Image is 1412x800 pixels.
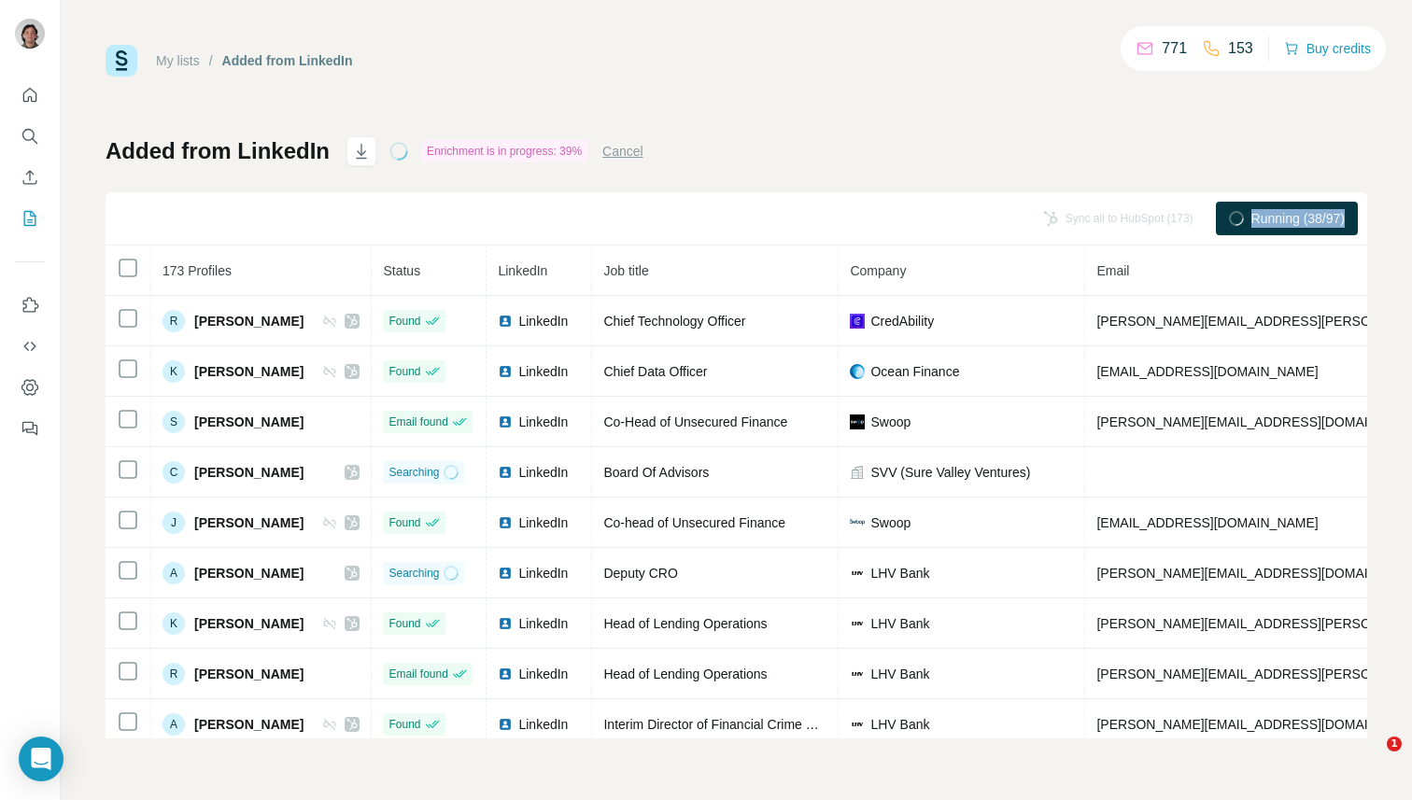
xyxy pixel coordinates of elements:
span: Company [850,263,906,278]
span: Chief Data Officer [603,364,707,379]
span: Swoop [870,513,911,532]
span: Chief Technology Officer [603,314,745,329]
span: Found [388,514,420,531]
span: Status [383,263,420,278]
span: Deputy CRO [603,566,677,581]
div: K [162,360,185,383]
img: company-logo [850,616,865,631]
img: Surfe Logo [106,45,137,77]
img: LinkedIn logo [498,465,513,480]
img: Avatar [15,19,45,49]
span: LinkedIn [518,463,568,482]
button: Enrich CSV [15,161,45,194]
img: LinkedIn logo [498,364,513,379]
img: company-logo [850,717,865,732]
span: [PERSON_NAME] [194,614,304,633]
span: Co-Head of Unsecured Finance [603,414,787,429]
span: LHV Bank [870,715,929,734]
span: Found [388,615,420,632]
button: Cancel [602,142,643,161]
span: Interim Director of Financial Crime Risk [603,717,831,732]
span: LinkedIn [518,362,568,381]
img: company-logo [850,364,865,379]
img: company-logo [850,518,865,526]
div: R [162,310,185,332]
span: Found [388,313,420,330]
button: Dashboard [15,371,45,404]
img: LinkedIn logo [498,667,513,681]
span: SVV (Sure Valley Ventures) [870,463,1030,482]
span: [PERSON_NAME] [194,513,304,532]
span: [PERSON_NAME] [194,665,304,683]
button: My lists [15,202,45,235]
img: LinkedIn logo [498,414,513,429]
span: [PERSON_NAME] [194,312,304,330]
span: [PERSON_NAME] [194,413,304,431]
img: company-logo [850,566,865,581]
span: Ocean Finance [870,362,959,381]
span: [PERSON_NAME] [194,463,304,482]
div: S [162,411,185,433]
span: LinkedIn [518,312,568,330]
div: Enrichment is in progress: 39% [421,140,587,162]
img: LinkedIn logo [498,515,513,530]
img: company-logo [850,314,865,329]
span: Head of Lending Operations [603,667,767,681]
img: company-logo [850,667,865,681]
li: / [209,51,213,70]
button: Feedback [15,412,45,445]
span: LinkedIn [518,513,568,532]
p: 771 [1162,37,1187,60]
button: Search [15,119,45,153]
span: Email [1096,263,1129,278]
span: Email found [388,414,447,430]
span: [PERSON_NAME] [194,564,304,582]
p: 153 [1228,37,1253,60]
span: LHV Bank [870,614,929,633]
span: LHV Bank [870,564,929,582]
span: LinkedIn [518,564,568,582]
span: Board Of Advisors [603,465,709,480]
img: LinkedIn logo [498,717,513,732]
iframe: Intercom live chat [1348,737,1393,781]
span: LHV Bank [870,665,929,683]
span: [EMAIL_ADDRESS][DOMAIN_NAME] [1096,515,1318,530]
span: Head of Lending Operations [603,616,767,631]
span: Found [388,363,420,380]
button: Use Surfe API [15,330,45,363]
span: LinkedIn [518,413,568,431]
span: LinkedIn [518,614,568,633]
div: J [162,512,185,534]
span: Job title [603,263,648,278]
img: company-logo [850,414,865,429]
span: Searching [388,565,439,582]
div: Open Intercom Messenger [19,737,64,781]
div: A [162,713,185,736]
span: Running (38/97) [1251,209,1345,228]
img: LinkedIn logo [498,566,513,581]
div: Added from LinkedIn [222,51,353,70]
span: [PERSON_NAME] [194,362,304,381]
span: Co-head of Unsecured Finance [603,515,785,530]
span: [EMAIL_ADDRESS][DOMAIN_NAME] [1096,364,1318,379]
div: K [162,612,185,635]
button: Quick start [15,78,45,112]
div: C [162,461,185,484]
img: LinkedIn logo [498,314,513,329]
span: Email found [388,666,447,682]
button: Use Surfe on LinkedIn [15,288,45,322]
span: Swoop [870,413,911,431]
button: Buy credits [1284,35,1371,62]
span: LinkedIn [518,665,568,683]
span: CredAbility [870,312,934,330]
img: LinkedIn logo [498,616,513,631]
span: LinkedIn [518,715,568,734]
div: A [162,562,185,584]
span: [PERSON_NAME] [194,715,304,734]
span: 173 Profiles [162,263,232,278]
h1: Added from LinkedIn [106,136,330,166]
a: My lists [156,53,200,68]
span: 1 [1387,737,1402,751]
div: R [162,663,185,685]
span: Found [388,716,420,733]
